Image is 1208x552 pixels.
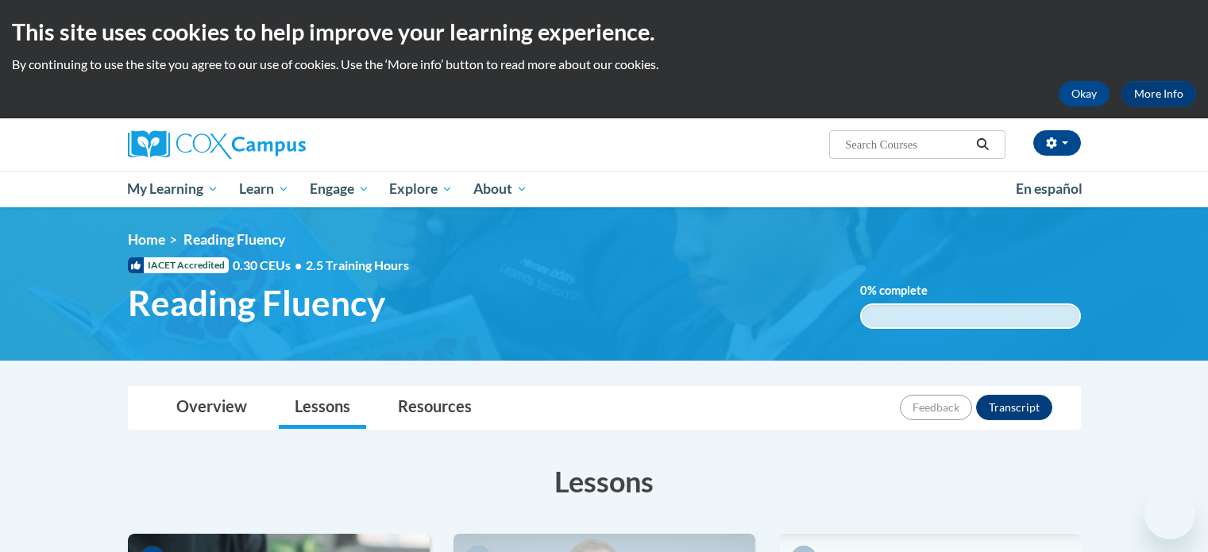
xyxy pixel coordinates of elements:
button: Okay [1059,81,1110,106]
button: Account Settings [1033,130,1081,156]
input: Search Courses [843,135,971,154]
button: Feedback [900,395,972,420]
div: Main menu [104,171,1105,207]
span: IACET Accredited [128,257,229,273]
a: About [463,171,538,207]
h3: Lessons [128,461,1081,501]
a: Resources [382,387,488,429]
label: % complete [860,282,951,299]
span: About [473,179,527,199]
a: Lessons [279,387,366,429]
span: En español [1016,180,1083,197]
a: Overview [160,387,263,429]
button: Transcript [976,395,1052,420]
button: Search [971,135,994,154]
a: Engage [299,171,380,207]
a: En español [1005,172,1093,206]
img: Cox Campus [128,130,306,159]
span: • [295,257,302,272]
span: 0.30 CEUs [233,257,306,274]
span: Learn [239,179,289,199]
a: Cox Campus [128,130,430,159]
span: Engage [310,179,369,199]
span: 2.5 Training Hours [306,257,409,272]
h2: This site uses cookies to help improve your learning experience. [12,16,1196,48]
a: More Info [1121,81,1196,106]
span: Reading Fluency [128,282,385,324]
a: My Learning [118,171,230,207]
span: Reading Fluency [183,231,285,248]
p: By continuing to use the site you agree to our use of cookies. Use the ‘More info’ button to read... [12,56,1196,73]
span: Explore [389,179,453,199]
span: My Learning [127,179,218,199]
a: Explore [379,171,463,207]
a: Home [128,231,165,248]
span: 0 [860,284,867,297]
iframe: Button to launch messaging window [1144,488,1195,539]
a: Learn [229,171,299,207]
